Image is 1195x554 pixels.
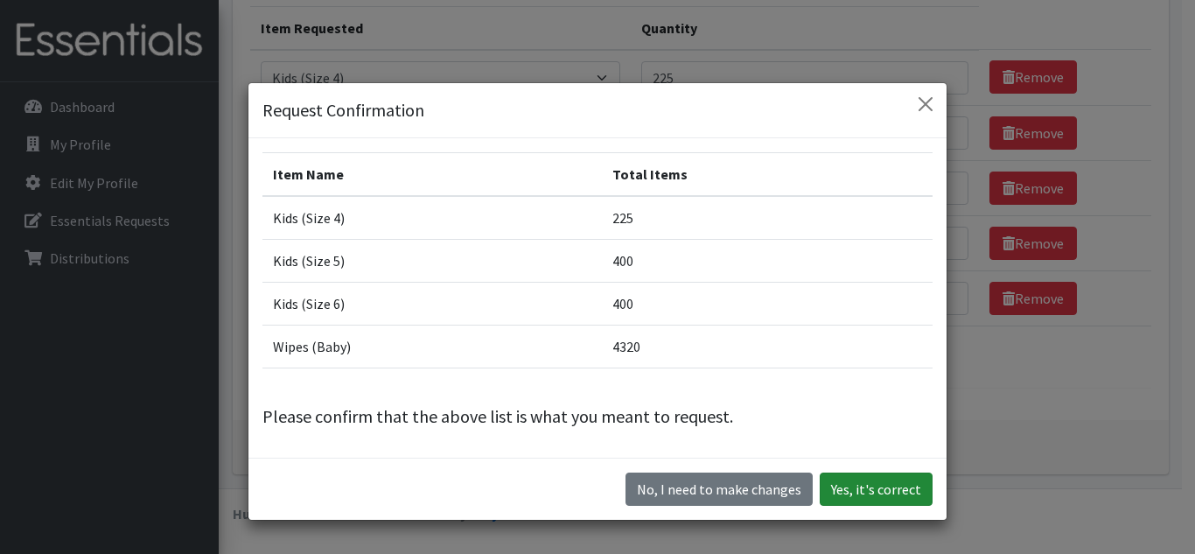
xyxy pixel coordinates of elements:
button: No I need to make changes [625,473,813,506]
th: Item Name [262,153,602,197]
td: 4320 [602,326,933,368]
button: Close [912,90,940,118]
td: 400 [602,283,933,326]
td: Kids (Size 6) [262,283,602,326]
th: Total Items [602,153,933,197]
button: Yes, it's correct [820,473,933,506]
td: Kids (Size 5) [262,240,602,283]
td: Wipes (Baby) [262,326,602,368]
p: Please confirm that the above list is what you meant to request. [262,403,933,430]
td: Kids (Size 4) [262,196,602,240]
h5: Request Confirmation [262,97,424,123]
td: 225 [602,196,933,240]
td: 400 [602,240,933,283]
